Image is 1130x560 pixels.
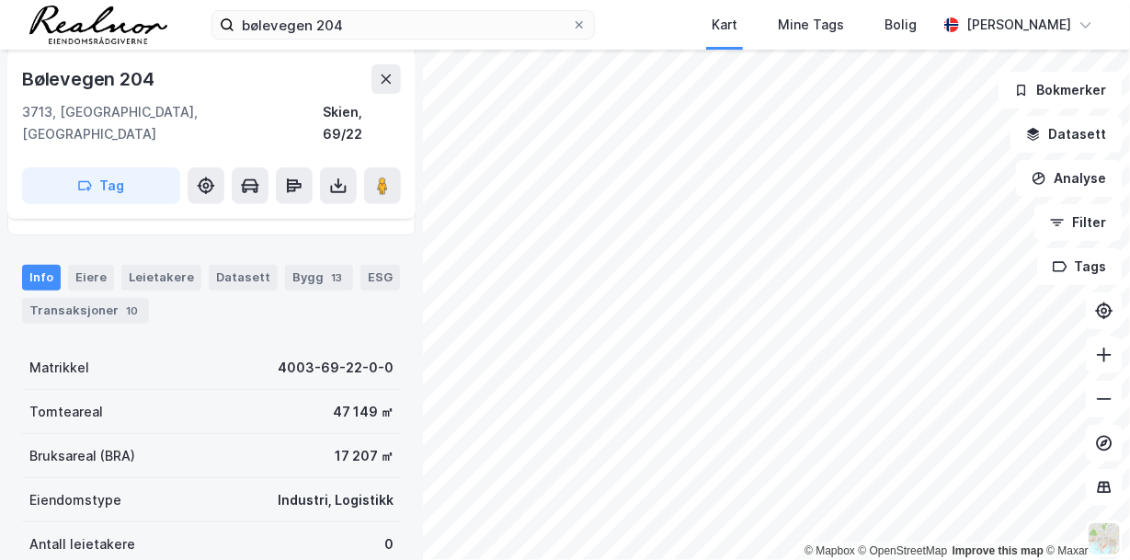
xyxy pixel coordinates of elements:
div: Industri, Logistikk [278,489,394,511]
button: Tags [1037,248,1123,285]
div: Bygg [285,265,353,291]
img: realnor-logo.934646d98de889bb5806.png [29,6,167,44]
div: Antall leietakere [29,533,135,555]
div: Bølevegen 204 [22,64,157,94]
button: Datasett [1010,116,1123,153]
div: Kontrollprogram for chat [1038,472,1130,560]
iframe: Chat Widget [1038,472,1130,560]
a: Mapbox [805,544,855,557]
input: Søk på adresse, matrikkel, gårdeiere, leietakere eller personer [234,11,572,39]
div: Transaksjoner [22,298,149,324]
div: Bolig [885,14,917,36]
a: OpenStreetMap [859,544,948,557]
div: Eiendomstype [29,489,121,511]
button: Tag [22,167,180,204]
div: 47 149 ㎡ [333,401,394,423]
div: 17 207 ㎡ [335,445,394,467]
div: [PERSON_NAME] [966,14,1071,36]
a: Improve this map [953,544,1044,557]
div: Datasett [209,265,278,291]
div: Eiere [68,265,114,291]
button: Filter [1034,204,1123,241]
div: 3713, [GEOGRAPHIC_DATA], [GEOGRAPHIC_DATA] [22,101,323,145]
div: 4003-69-22-0-0 [278,357,394,379]
div: Tomteareal [29,401,103,423]
div: Leietakere [121,265,201,291]
button: Analyse [1016,160,1123,197]
div: 0 [384,533,394,555]
div: Matrikkel [29,357,89,379]
div: Mine Tags [778,14,844,36]
div: Info [22,265,61,291]
div: 10 [122,302,142,320]
div: Bruksareal (BRA) [29,445,135,467]
div: 13 [327,269,346,287]
div: Kart [712,14,737,36]
div: ESG [360,265,400,291]
button: Bokmerker [999,72,1123,109]
div: Skien, 69/22 [323,101,401,145]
